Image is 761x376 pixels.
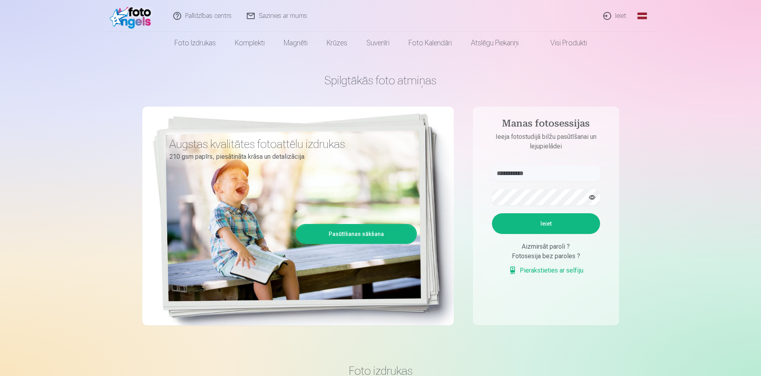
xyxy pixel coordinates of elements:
a: Pasūtīšanas sākšana [297,225,416,243]
img: /fa1 [110,3,155,29]
h1: Spilgtākās foto atmiņas [142,73,619,88]
a: Krūzes [317,32,357,54]
a: Visi produkti [528,32,596,54]
h4: Manas fotosessijas [484,118,608,132]
div: Fotosesija bez paroles ? [492,251,600,261]
a: Magnēti [274,32,317,54]
button: Ieiet [492,213,600,234]
a: Suvenīri [357,32,399,54]
h3: Augstas kvalitātes fotoattēlu izdrukas [169,137,411,151]
a: Pierakstieties ar selfiju [509,266,583,275]
a: Atslēgu piekariņi [461,32,528,54]
p: Ieeja fotostudijā bilžu pasūtīšanai un lejupielādei [484,132,608,151]
div: Aizmirsāt paroli ? [492,242,600,251]
a: Komplekti [225,32,274,54]
a: Foto izdrukas [165,32,225,54]
p: 210 gsm papīrs, piesātināta krāsa un detalizācija [169,151,411,162]
a: Foto kalendāri [399,32,461,54]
